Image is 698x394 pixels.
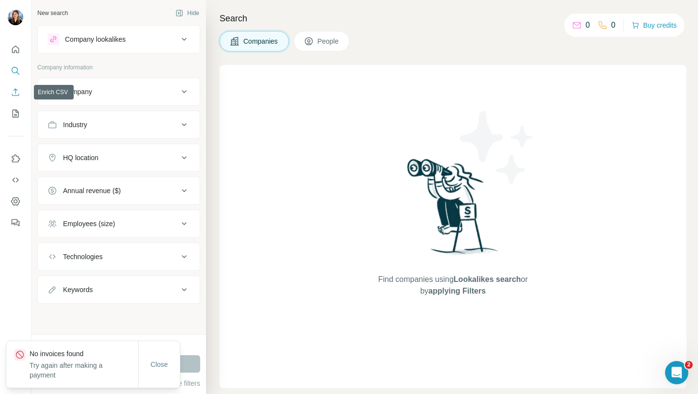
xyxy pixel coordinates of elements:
[317,36,340,46] span: People
[586,19,590,31] p: 0
[611,19,616,31] p: 0
[38,212,200,235] button: Employees (size)
[8,105,23,122] button: My lists
[8,10,23,25] img: Avatar
[63,285,93,295] div: Keywords
[454,275,521,283] span: Lookalikes search
[8,83,23,101] button: Enrich CSV
[8,214,23,231] button: Feedback
[38,245,200,268] button: Technologies
[8,150,23,167] button: Use Surfe on LinkedIn
[30,361,138,380] p: Try again after making a payment
[453,104,540,191] img: Surfe Illustration - Stars
[37,9,68,17] div: New search
[685,361,693,369] span: 2
[8,193,23,210] button: Dashboard
[38,146,200,169] button: HQ location
[30,349,138,359] p: No invoices found
[8,62,23,80] button: Search
[63,87,92,97] div: Company
[632,18,677,32] button: Buy credits
[375,274,530,297] span: Find companies using or by
[65,34,126,44] div: Company lookalikes
[220,12,686,25] h4: Search
[8,41,23,58] button: Quick start
[63,186,121,196] div: Annual revenue ($)
[169,6,206,20] button: Hide
[38,28,200,51] button: Company lookalikes
[37,63,200,72] p: Company information
[144,356,175,373] button: Close
[665,361,688,384] iframe: Intercom live chat
[151,360,168,369] span: Close
[243,36,279,46] span: Companies
[38,113,200,136] button: Industry
[38,80,200,103] button: Company
[63,120,87,130] div: Industry
[38,179,200,202] button: Annual revenue ($)
[428,287,486,295] span: applying Filters
[8,171,23,189] button: Use Surfe API
[38,278,200,301] button: Keywords
[63,153,98,163] div: HQ location
[63,219,115,229] div: Employees (size)
[63,252,103,262] div: Technologies
[403,156,504,264] img: Surfe Illustration - Woman searching with binoculars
